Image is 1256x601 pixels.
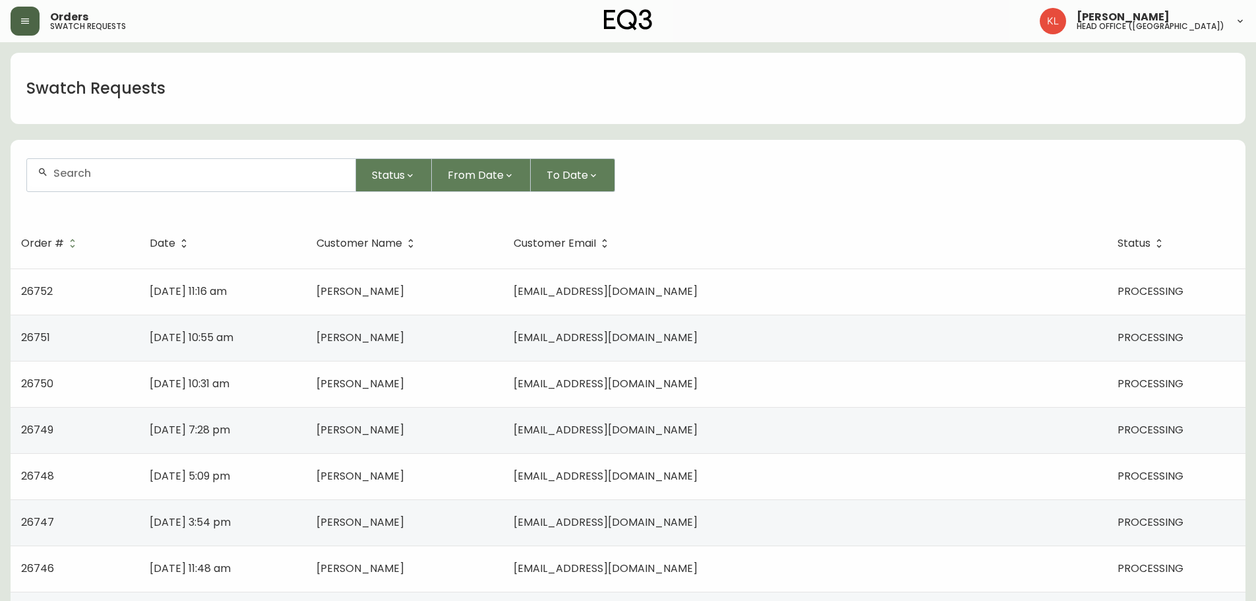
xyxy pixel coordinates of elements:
h5: swatch requests [50,22,126,30]
span: 26746 [21,561,54,576]
span: Date [150,237,193,249]
span: To Date [547,167,588,183]
span: [DATE] 10:31 am [150,376,229,391]
span: [DATE] 11:48 am [150,561,231,576]
img: logo [604,9,653,30]
button: From Date [432,158,531,192]
span: [DATE] 11:16 am [150,284,227,299]
span: PROCESSING [1118,284,1183,299]
span: Customer Name [316,239,402,247]
span: PROCESSING [1118,515,1183,530]
span: [EMAIL_ADDRESS][DOMAIN_NAME] [514,284,698,299]
span: PROCESSING [1118,330,1183,345]
span: From Date [448,167,504,183]
span: 26747 [21,515,54,530]
span: Order # [21,237,81,249]
span: PROCESSING [1118,468,1183,484]
span: Customer Name [316,237,419,249]
span: Status [1118,237,1168,249]
span: [DATE] 3:54 pm [150,515,231,530]
span: [EMAIL_ADDRESS][DOMAIN_NAME] [514,330,698,345]
span: Date [150,239,175,247]
span: [PERSON_NAME] [316,422,404,437]
h1: Swatch Requests [26,77,165,100]
span: [EMAIL_ADDRESS][DOMAIN_NAME] [514,422,698,437]
input: Search [53,167,345,179]
span: 26752 [21,284,53,299]
span: [PERSON_NAME] [316,561,404,576]
span: [EMAIL_ADDRESS][DOMAIN_NAME] [514,561,698,576]
span: [DATE] 10:55 am [150,330,233,345]
span: [PERSON_NAME] [316,284,404,299]
span: [PERSON_NAME] [316,330,404,345]
span: [EMAIL_ADDRESS][DOMAIN_NAME] [514,468,698,484]
span: [DATE] 5:09 pm [150,468,230,484]
span: [EMAIL_ADDRESS][DOMAIN_NAME] [514,376,698,391]
span: [PERSON_NAME] [316,468,404,484]
button: To Date [531,158,615,192]
span: Status [1118,239,1151,247]
span: Orders [50,12,88,22]
img: 2c0c8aa7421344cf0398c7f872b772b5 [1040,8,1066,34]
span: PROCESSING [1118,422,1183,437]
span: Customer Email [514,237,613,249]
span: [EMAIL_ADDRESS][DOMAIN_NAME] [514,515,698,530]
span: Customer Email [514,239,596,247]
h5: head office ([GEOGRAPHIC_DATA]) [1077,22,1224,30]
span: 26748 [21,468,54,484]
span: [DATE] 7:28 pm [150,422,230,437]
span: [PERSON_NAME] [1077,12,1170,22]
span: PROCESSING [1118,561,1183,576]
span: PROCESSING [1118,376,1183,391]
span: 26751 [21,330,50,345]
span: [PERSON_NAME] [316,376,404,391]
span: [PERSON_NAME] [316,515,404,530]
span: Order # [21,239,64,247]
span: 26750 [21,376,53,391]
span: Status [372,167,405,183]
button: Status [356,158,432,192]
span: 26749 [21,422,53,437]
